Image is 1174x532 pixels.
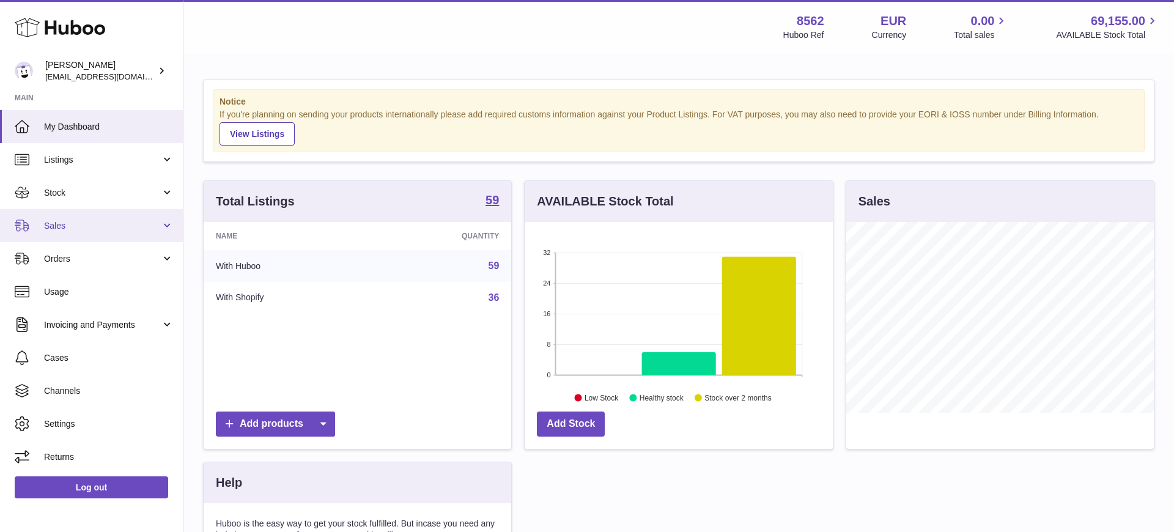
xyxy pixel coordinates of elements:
[705,393,772,402] text: Stock over 2 months
[485,194,499,206] strong: 59
[489,260,500,271] a: 59
[537,412,605,437] a: Add Stock
[15,476,168,498] a: Log out
[44,187,161,199] span: Stock
[44,319,161,331] span: Invoicing and Payments
[216,193,295,210] h3: Total Listings
[220,96,1138,108] strong: Notice
[369,222,511,250] th: Quantity
[783,29,824,41] div: Huboo Ref
[547,371,551,379] text: 0
[544,310,551,317] text: 16
[971,13,995,29] span: 0.00
[44,385,174,397] span: Channels
[220,122,295,146] a: View Listings
[44,352,174,364] span: Cases
[204,222,369,250] th: Name
[485,194,499,209] a: 59
[544,249,551,256] text: 32
[45,59,155,83] div: [PERSON_NAME]
[872,29,907,41] div: Currency
[44,220,161,232] span: Sales
[44,418,174,430] span: Settings
[954,13,1008,41] a: 0.00 Total sales
[537,193,673,210] h3: AVAILABLE Stock Total
[489,292,500,303] a: 36
[216,475,242,491] h3: Help
[44,154,161,166] span: Listings
[585,393,619,402] text: Low Stock
[45,72,180,81] span: [EMAIL_ADDRESS][DOMAIN_NAME]
[1091,13,1145,29] span: 69,155.00
[797,13,824,29] strong: 8562
[954,29,1008,41] span: Total sales
[44,286,174,298] span: Usage
[858,193,890,210] h3: Sales
[220,109,1138,146] div: If you're planning on sending your products internationally please add required customs informati...
[204,282,369,314] td: With Shopify
[1056,13,1159,41] a: 69,155.00 AVAILABLE Stock Total
[44,253,161,265] span: Orders
[544,279,551,287] text: 24
[1056,29,1159,41] span: AVAILABLE Stock Total
[15,62,33,80] img: fumi@codeofbell.com
[216,412,335,437] a: Add products
[44,121,174,133] span: My Dashboard
[640,393,684,402] text: Healthy stock
[880,13,906,29] strong: EUR
[44,451,174,463] span: Returns
[547,341,551,348] text: 8
[204,250,369,282] td: With Huboo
